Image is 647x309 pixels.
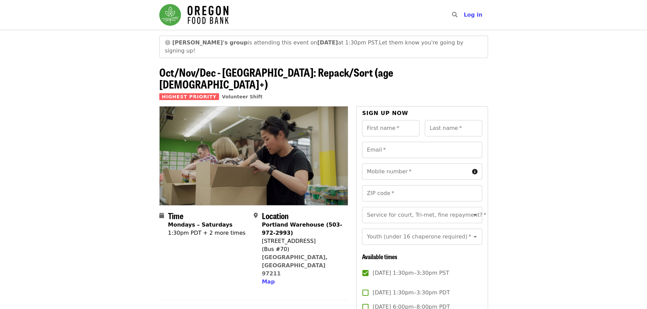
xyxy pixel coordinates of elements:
button: Open [470,210,480,220]
img: Oct/Nov/Dec - Portland: Repack/Sort (age 8+) organized by Oregon Food Bank [160,107,348,205]
a: [GEOGRAPHIC_DATA], [GEOGRAPHIC_DATA] 97211 [262,254,328,277]
span: is attending this event on at 1:30pm PST. [172,39,379,46]
input: First name [362,120,419,136]
span: [DATE] 1:30pm–3:30pm PDT [373,289,450,297]
button: Map [262,278,275,286]
i: calendar icon [159,212,164,219]
button: Log in [458,8,488,22]
input: ZIP code [362,185,482,201]
span: Log in [464,12,482,18]
span: Sign up now [362,110,408,116]
span: Available times [362,252,397,261]
span: Highest Priority [159,93,219,100]
span: grinning face emoji [165,39,171,46]
button: Open [470,232,480,242]
input: Search [462,7,467,23]
input: Mobile number [362,163,469,180]
i: search icon [452,12,457,18]
img: Oregon Food Bank - Home [159,4,229,26]
strong: Portland Warehouse (503-972-2993) [262,221,342,236]
input: Last name [425,120,482,136]
span: Oct/Nov/Dec - [GEOGRAPHIC_DATA]: Repack/Sort (age [DEMOGRAPHIC_DATA]+) [159,64,393,92]
i: circle-info icon [472,169,478,175]
input: Email [362,142,482,158]
div: (Bus #70) [262,245,343,253]
a: Volunteer Shift [222,94,263,99]
strong: [PERSON_NAME]'s group [172,39,248,46]
span: Location [262,210,289,221]
span: Time [168,210,183,221]
strong: [DATE] [317,39,338,46]
div: 1:30pm PDT + 2 more times [168,229,246,237]
i: map-marker-alt icon [254,212,258,219]
strong: Mondays – Saturdays [168,221,233,228]
div: [STREET_ADDRESS] [262,237,343,245]
span: [DATE] 1:30pm–3:30pm PST [373,269,449,277]
span: Map [262,278,275,285]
